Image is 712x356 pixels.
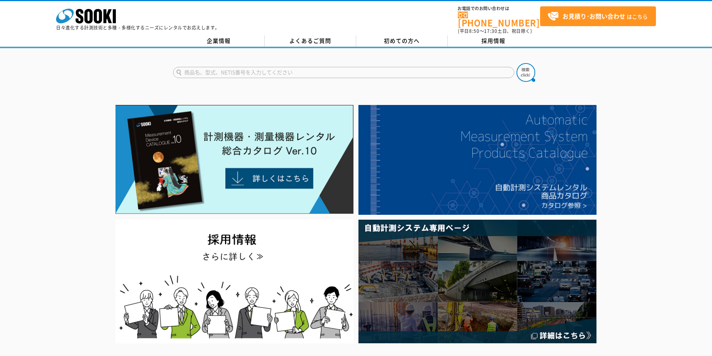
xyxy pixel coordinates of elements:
[56,25,220,30] p: 日々進化する計測技術と多種・多様化するニーズにレンタルでお応えします。
[458,6,540,11] span: お電話でのお問い合わせは
[448,35,539,47] a: 採用情報
[358,220,597,343] img: 自動計測システム専用ページ
[115,105,354,214] img: Catalog Ver10
[548,11,648,22] span: はこちら
[173,67,514,78] input: 商品名、型式、NETIS番号を入力してください
[115,220,354,343] img: SOOKI recruit
[384,37,420,45] span: 初めての方へ
[458,12,540,27] a: [PHONE_NUMBER]
[265,35,356,47] a: よくあるご質問
[540,6,656,26] a: お見積り･お問い合わせはこちら
[484,28,497,34] span: 17:30
[173,35,265,47] a: 企業情報
[469,28,480,34] span: 8:50
[562,12,625,21] strong: お見積り･お問い合わせ
[358,105,597,215] img: 自動計測システムカタログ
[517,63,535,82] img: btn_search.png
[356,35,448,47] a: 初めての方へ
[458,28,532,34] span: (平日 ～ 土日、祝日除く)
